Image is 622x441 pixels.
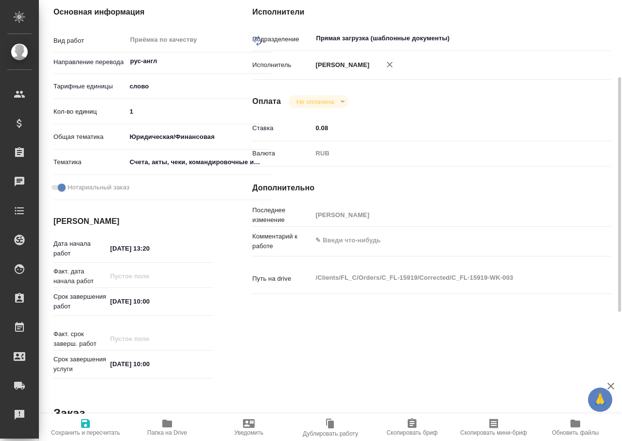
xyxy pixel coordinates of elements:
p: Путь на drive [252,274,312,284]
button: Сохранить и пересчитать [45,414,126,441]
h4: Основная информация [53,6,213,18]
button: Дублировать работу [290,414,371,441]
div: RUB [312,145,581,162]
span: Скопировать бриф [386,429,437,436]
span: Скопировать мини-бриф [460,429,527,436]
button: Open [576,37,578,39]
div: Не оплачена [289,95,348,108]
p: Срок завершения работ [53,292,107,311]
h2: Заказ [53,406,85,421]
p: [PERSON_NAME] [312,60,369,70]
button: Удалить исполнителя [379,54,400,75]
button: Скопировать мини-бриф [453,414,535,441]
p: Валюта [252,149,312,158]
div: Юридическая/Финансовая [126,129,272,145]
span: Сохранить и пересчитать [51,429,120,436]
p: Общая тематика [53,132,126,142]
button: Папка на Drive [126,414,208,441]
p: Направление перевода [53,57,126,67]
input: ✎ Введи что-нибудь [107,294,192,308]
input: ✎ Введи что-нибудь [312,121,581,135]
input: Пустое поле [312,208,581,222]
button: Уведомить [208,414,290,441]
p: Вид работ [53,36,126,46]
h4: Исполнители [252,6,611,18]
div: слово [126,78,272,95]
span: Уведомить [234,429,263,436]
button: Скопировать бриф [371,414,453,441]
h4: [PERSON_NAME] [53,216,213,227]
p: Подразделение [252,34,312,44]
h4: Дополнительно [252,182,611,194]
input: Пустое поле [107,269,192,283]
p: Тарифные единицы [53,82,126,91]
p: Факт. срок заверш. работ [53,329,107,349]
h4: Оплата [252,96,281,107]
p: Комментарий к работе [252,232,312,251]
button: Обновить файлы [535,414,616,441]
p: Срок завершения услуги [53,355,107,374]
input: Пустое поле [107,332,192,346]
input: ✎ Введи что-нибудь [107,357,192,371]
p: Ставка [252,123,312,133]
div: Счета, акты, чеки, командировочные и таможенные документы [126,154,272,170]
p: Факт. дата начала работ [53,267,107,286]
span: Нотариальный заказ [68,183,129,192]
p: Исполнитель [252,60,312,70]
span: 🙏 [592,390,608,410]
button: Open [266,60,268,62]
input: ✎ Введи что-нибудь [126,104,272,119]
input: ✎ Введи что-нибудь [107,241,192,255]
span: Обновить файлы [552,429,599,436]
p: Последнее изменение [252,205,312,225]
p: Дата начала работ [53,239,107,258]
p: Кол-во единиц [53,107,126,117]
button: 🙏 [588,388,612,412]
span: Дублировать работу [303,430,358,437]
button: Не оплачена [294,98,337,106]
p: Тематика [53,157,126,167]
textarea: /Clients/FL_C/Orders/C_FL-15919/Corrected/C_FL-15919-WK-003 [312,270,581,286]
span: Папка на Drive [147,429,187,436]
